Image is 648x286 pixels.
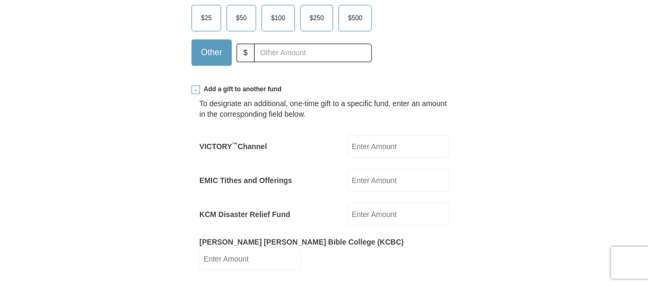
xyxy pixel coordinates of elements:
label: EMIC Tithes and Offerings [199,175,292,186]
input: Enter Amount [199,247,301,270]
span: $ [237,44,255,62]
input: Enter Amount [347,203,449,226]
input: Enter Amount [347,169,449,192]
label: VICTORY Channel [199,141,267,152]
sup: ™ [232,141,238,148]
input: Enter Amount [347,135,449,158]
input: Other Amount [254,44,372,62]
span: $100 [266,10,291,26]
span: $250 [304,10,329,26]
span: $50 [231,10,252,26]
span: Other [196,45,227,60]
label: KCM Disaster Relief Fund [199,209,290,220]
label: [PERSON_NAME] [PERSON_NAME] Bible College (KCBC) [199,237,404,247]
div: To designate an additional, one-time gift to a specific fund, enter an amount in the correspondin... [199,98,449,119]
span: $25 [196,10,217,26]
span: $500 [343,10,367,26]
span: Add a gift to another fund [200,85,282,94]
